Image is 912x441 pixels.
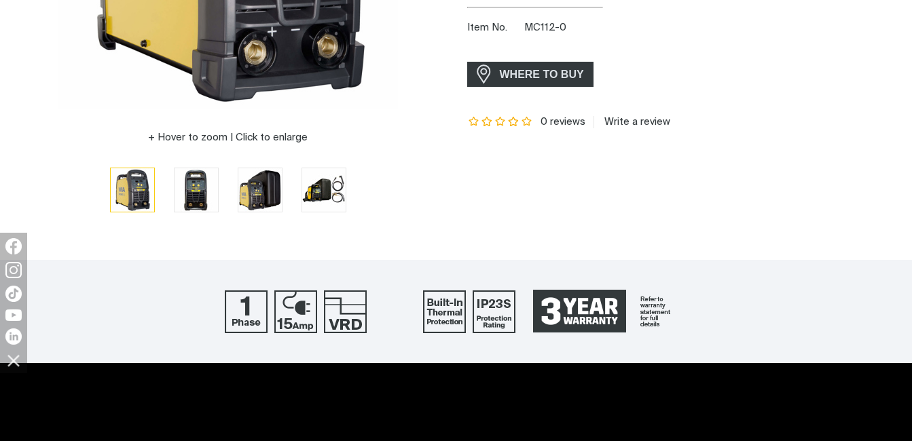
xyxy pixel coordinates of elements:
img: Weldarc 185 [175,168,218,212]
img: Voltage Reduction Device [324,290,367,333]
span: WHERE TO BUY [491,64,593,85]
img: Weldarc 185 [302,168,346,212]
img: Facebook [5,238,22,254]
img: Single Phase [225,290,268,333]
a: WHERE TO BUY [467,62,594,87]
button: Go to slide 2 [174,168,219,212]
span: 0 reviews [541,117,585,127]
img: YouTube [5,309,22,321]
img: LinkedIn [5,328,22,345]
span: Rating: {0} [467,117,534,127]
img: Weldarc 185 [111,168,154,212]
img: Instagram [5,262,22,278]
img: Weldarc 185 [238,168,282,212]
span: Item No. [467,20,522,36]
button: Go to slide 1 [110,168,155,212]
img: IP23S Protection Rating [473,290,515,333]
img: TikTok [5,286,22,302]
img: 15 Amp Power Supply [274,290,317,333]
img: Built In Thermal Protection [423,290,466,333]
button: Go to slide 3 [238,168,282,212]
span: MC112-0 [524,22,566,33]
img: hide socials [2,349,25,372]
button: Hover to zoom | Click to enlarge [140,130,316,146]
a: 3 Year Warranty [522,284,688,339]
button: Go to slide 4 [302,168,346,212]
a: Write a review [594,116,670,128]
